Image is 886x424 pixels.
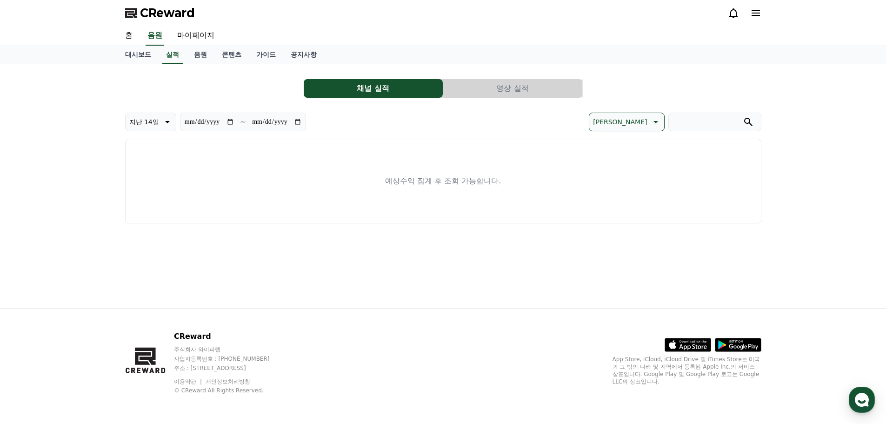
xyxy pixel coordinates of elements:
[174,364,287,372] p: 주소 : [STREET_ADDRESS]
[140,6,195,20] span: CReward
[162,46,183,64] a: 실적
[125,6,195,20] a: CReward
[613,356,761,385] p: App Store, iCloud, iCloud Drive 및 iTunes Store는 미국과 그 밖의 나라 및 지역에서 등록된 Apple Inc.의 서비스 상표입니다. Goo...
[593,115,647,128] p: [PERSON_NAME]
[174,378,203,385] a: 이용약관
[443,79,583,98] a: 영상 실적
[304,79,443,98] button: 채널 실적
[125,113,176,131] button: 지난 14일
[283,46,324,64] a: 공지사항
[118,26,140,46] a: 홈
[174,355,287,363] p: 사업자등록번호 : [PHONE_NUMBER]
[129,115,159,128] p: 지난 14일
[118,46,159,64] a: 대시보드
[170,26,222,46] a: 마이페이지
[146,26,164,46] a: 음원
[249,46,283,64] a: 가이드
[174,387,287,394] p: © CReward All Rights Reserved.
[174,346,287,353] p: 주식회사 와이피랩
[240,116,246,128] p: ~
[443,79,582,98] button: 영상 실적
[385,175,501,187] p: 예상수익 집계 후 조회 가능합니다.
[187,46,214,64] a: 음원
[214,46,249,64] a: 콘텐츠
[206,378,250,385] a: 개인정보처리방침
[174,331,287,342] p: CReward
[589,113,664,131] button: [PERSON_NAME]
